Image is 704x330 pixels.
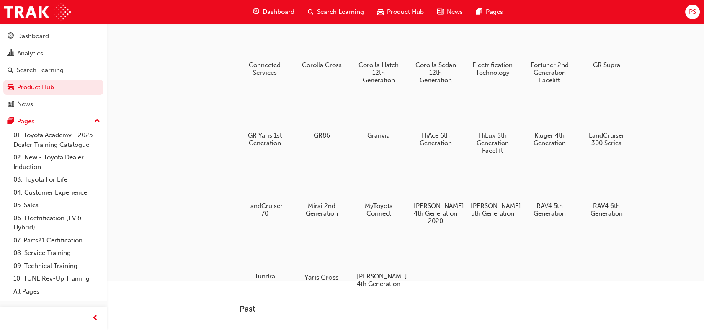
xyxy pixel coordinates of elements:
[476,7,482,17] span: pages-icon
[17,99,33,109] div: News
[467,94,518,157] a: HiLux 8th Generation Facelift
[243,61,287,76] h5: Connected Services
[10,173,103,186] a: 03. Toyota For Life
[10,260,103,273] a: 09. Technical Training
[467,23,518,79] a: Electrification Technology
[263,7,294,17] span: Dashboard
[467,164,518,220] a: [PERSON_NAME] 5th Generation
[585,202,629,217] h5: RAV4 6th Generation
[246,3,301,21] a: guage-iconDashboard
[243,202,287,217] h5: LandCruiser 70
[3,29,103,44] a: Dashboard
[297,234,347,283] a: Yaris Cross
[10,129,103,151] a: 01. Toyota Academy - 2025 Dealer Training Catalogue
[17,65,64,75] div: Search Learning
[524,94,575,150] a: Kluger 4th Generation
[299,273,345,281] h5: Yaris Cross
[17,117,34,126] div: Pages
[10,234,103,247] a: 07. Parts21 Certification
[3,46,103,61] a: Analytics
[8,33,14,40] span: guage-icon
[3,114,103,129] button: Pages
[10,199,103,212] a: 05. Sales
[243,273,287,280] h5: Tundra
[3,80,103,95] a: Product Hub
[297,164,347,220] a: Mirai 2nd Generation
[300,202,344,217] h5: Mirai 2nd Generation
[357,202,401,217] h5: MyToyota Connect
[253,7,259,17] span: guage-icon
[371,3,431,21] a: car-iconProduct Hub
[581,23,632,72] a: GR Supra
[297,94,347,142] a: GR86
[414,202,458,225] h5: [PERSON_NAME] 4th Generation 2020
[10,272,103,285] a: 10. TUNE Rev-Up Training
[528,132,572,147] h5: Kluger 4th Generation
[585,61,629,69] h5: GR Supra
[387,7,424,17] span: Product Hub
[92,313,98,324] span: prev-icon
[317,7,364,17] span: Search Learning
[353,23,404,87] a: Corolla Hatch 12th Generation
[8,118,14,125] span: pages-icon
[353,164,404,220] a: MyToyota Connect
[3,62,103,78] a: Search Learning
[585,132,629,147] h5: LandCruiser 300 Series
[447,7,463,17] span: News
[414,132,458,147] h5: HiAce 6th Generation
[581,94,632,150] a: LandCruiser 300 Series
[297,23,347,72] a: Corolla Cross
[357,132,401,139] h5: Granvia
[431,3,469,21] a: news-iconNews
[8,50,14,57] span: chart-icon
[8,101,14,108] span: news-icon
[410,94,461,150] a: HiAce 6th Generation
[524,164,575,220] a: RAV4 5th Generation
[243,132,287,147] h5: GR Yaris 1st Generation
[10,212,103,234] a: 06. Electrification (EV & Hybrid)
[300,61,344,69] h5: Corolla Cross
[471,61,515,76] h5: Electrification Technology
[471,202,515,217] h5: [PERSON_NAME] 5th Generation
[4,3,71,21] img: Trak
[486,7,503,17] span: Pages
[300,132,344,139] h5: GR86
[240,23,290,79] a: Connected Services
[437,7,444,17] span: news-icon
[414,61,458,84] h5: Corolla Sedan 12th Generation
[689,7,696,17] span: PS
[301,3,371,21] a: search-iconSearch Learning
[353,94,404,142] a: Granvia
[471,132,515,154] h5: HiLux 8th Generation Facelift
[353,234,404,291] a: [PERSON_NAME] 4th Generation
[240,304,691,314] h3: Past
[685,5,700,19] button: PS
[524,23,575,87] a: Fortuner 2nd Generation Facelift
[10,285,103,298] a: All Pages
[10,247,103,260] a: 08. Service Training
[410,164,461,228] a: [PERSON_NAME] 4th Generation 2020
[357,61,401,84] h5: Corolla Hatch 12th Generation
[410,23,461,87] a: Corolla Sedan 12th Generation
[528,61,572,84] h5: Fortuner 2nd Generation Facelift
[377,7,384,17] span: car-icon
[581,164,632,220] a: RAV4 6th Generation
[240,164,290,220] a: LandCruiser 70
[240,94,290,150] a: GR Yaris 1st Generation
[3,96,103,112] a: News
[17,31,49,41] div: Dashboard
[17,49,43,58] div: Analytics
[8,67,13,74] span: search-icon
[3,27,103,114] button: DashboardAnalyticsSearch LearningProduct HubNews
[94,116,100,127] span: up-icon
[10,151,103,173] a: 02. New - Toyota Dealer Induction
[469,3,510,21] a: pages-iconPages
[308,7,314,17] span: search-icon
[528,202,572,217] h5: RAV4 5th Generation
[357,273,401,288] h5: [PERSON_NAME] 4th Generation
[8,84,14,91] span: car-icon
[240,234,290,283] a: Tundra
[10,186,103,199] a: 04. Customer Experience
